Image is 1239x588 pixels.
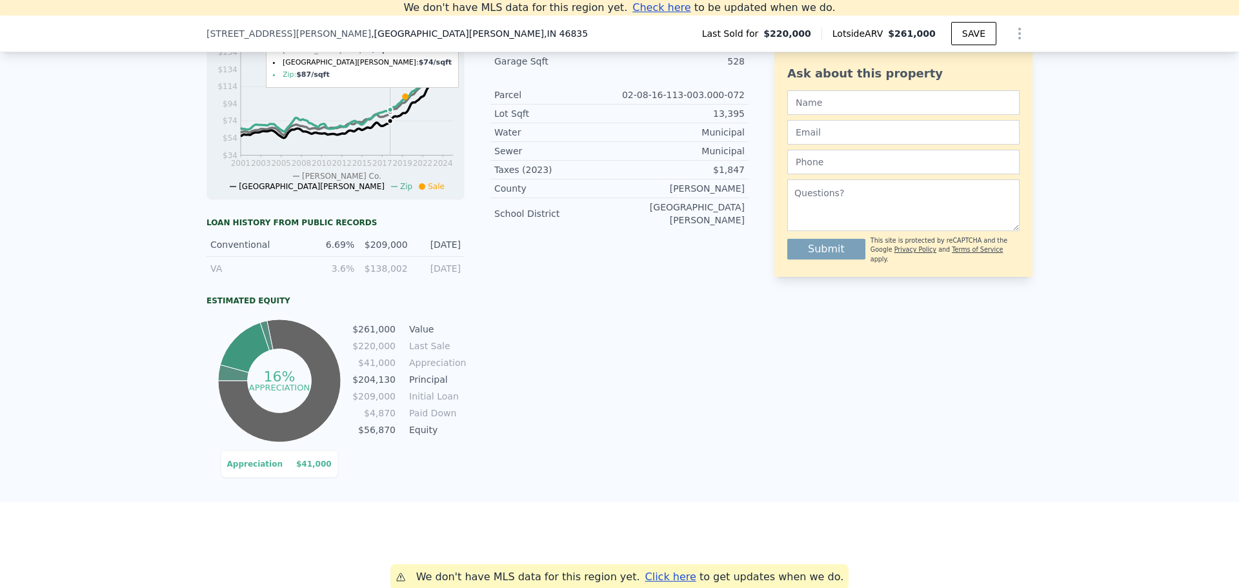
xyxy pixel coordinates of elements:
[223,151,237,160] tspan: $34
[494,182,619,195] div: County
[763,27,811,40] span: $220,000
[248,382,309,392] tspan: Appreciation
[407,356,465,370] td: Appreciation
[309,262,354,275] div: 3.6%
[544,28,588,39] span: , IN 46835
[1007,21,1032,46] button: Show Options
[787,239,865,259] button: Submit
[206,296,465,306] div: Estimated Equity
[413,159,433,168] tspan: 2022
[787,120,1020,145] input: Email
[494,145,619,157] div: Sewer
[352,406,396,420] td: $4,870
[371,27,588,40] span: , [GEOGRAPHIC_DATA][PERSON_NAME]
[832,27,888,40] span: Lotside ARV
[352,423,396,437] td: $56,870
[217,65,237,74] tspan: $134
[632,1,690,14] span: Check here
[400,182,412,191] span: Zip
[416,238,461,251] div: [DATE]
[407,339,465,353] td: Last Sale
[223,116,237,125] tspan: $74
[251,159,271,168] tspan: 2003
[362,238,407,251] div: $209,000
[407,406,465,420] td: Paid Down
[494,126,619,139] div: Water
[952,246,1003,253] a: Terms of Service
[302,172,381,181] span: [PERSON_NAME] Co.
[494,55,619,68] div: Garage Sqft
[206,27,371,40] span: [STREET_ADDRESS][PERSON_NAME]
[263,369,295,385] tspan: 16%
[888,28,936,39] span: $261,000
[619,163,745,176] div: $1,847
[217,48,237,57] tspan: $154
[494,107,619,120] div: Lot Sqft
[231,159,251,168] tspan: 2001
[227,456,283,472] td: Appreciation
[283,456,332,472] td: $41,000
[352,159,372,168] tspan: 2015
[271,159,291,168] tspan: 2005
[206,218,465,228] div: Loan history from public records
[372,159,392,168] tspan: 2017
[619,201,745,227] div: [GEOGRAPHIC_DATA][PERSON_NAME]
[362,262,407,275] div: $138,002
[217,82,237,91] tspan: $114
[332,159,352,168] tspan: 2012
[619,145,745,157] div: Municipal
[494,88,619,101] div: Parcel
[951,22,996,45] button: SAVE
[239,182,385,191] span: [GEOGRAPHIC_DATA][PERSON_NAME]
[292,159,312,168] tspan: 2008
[871,236,1020,264] div: This site is protected by reCAPTCHA and the Google and apply.
[210,262,301,275] div: VA
[619,182,745,195] div: [PERSON_NAME]
[407,423,465,437] td: Equity
[210,238,301,251] div: Conventional
[645,571,696,583] span: Click here
[416,569,640,585] div: We don't have MLS data for this region yet.
[352,339,396,353] td: $220,000
[352,322,396,336] td: $261,000
[352,356,396,370] td: $41,000
[416,262,461,275] div: [DATE]
[392,159,412,168] tspan: 2019
[494,163,619,176] div: Taxes (2023)
[702,27,764,40] span: Last Sold for
[787,65,1020,83] div: Ask about this property
[312,159,332,168] tspan: 2010
[352,389,396,403] td: $209,000
[494,207,619,220] div: School District
[428,182,445,191] span: Sale
[619,88,745,101] div: 02-08-16-113-003.000-072
[407,372,465,387] td: Principal
[894,246,936,253] a: Privacy Policy
[787,90,1020,115] input: Name
[223,134,237,143] tspan: $54
[645,569,844,585] div: to get updates when we do.
[407,389,465,403] td: Initial Loan
[619,126,745,139] div: Municipal
[352,372,396,387] td: $204,130
[787,150,1020,174] input: Phone
[407,322,465,336] td: Value
[223,99,237,108] tspan: $94
[619,55,745,68] div: 528
[433,159,453,168] tspan: 2024
[309,238,354,251] div: 6.69%
[619,107,745,120] div: 13,395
